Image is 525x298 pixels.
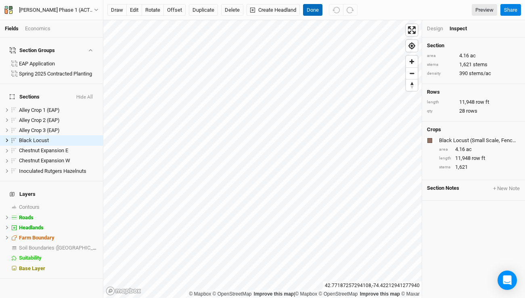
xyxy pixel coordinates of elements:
[19,245,98,251] div: Soil Boundaries (US)
[106,286,141,296] a: Mapbox logo
[406,56,418,67] button: Zoom in
[10,47,55,54] div: Section Groups
[19,117,98,124] div: Alley Crop 2 (EAP)
[493,185,520,192] button: + New Note
[439,147,451,153] div: area
[427,53,455,59] div: area
[439,137,519,144] div: Black Locust (Small Scale, Fenceposts Only)
[427,99,455,105] div: length
[19,107,60,113] span: Alley Crop 1 (EAP)
[5,186,98,202] h4: Layers
[19,147,68,153] span: Chestnut Expansion E
[19,225,98,231] div: Headlands
[247,4,300,16] button: Create Headland
[470,52,476,59] span: ac
[189,290,420,298] div: |
[19,127,60,133] span: Alley Crop 3 (EAP)
[10,94,40,100] span: Sections
[19,245,109,251] span: Soil Boundaries ([GEOGRAPHIC_DATA])
[19,235,54,241] span: Farm Boundary
[439,155,520,162] div: 11,948
[329,4,343,16] button: Undo (^z)
[472,155,485,162] span: row ft
[142,4,164,16] button: rotate
[466,146,472,153] span: ac
[427,62,455,68] div: stems
[427,89,520,95] h4: Rows
[19,137,98,144] div: Black Locust
[450,25,478,32] div: Inspect
[427,185,459,192] span: Section Notes
[476,99,489,106] span: row ft
[19,235,98,241] div: Farm Boundary
[19,214,98,221] div: Roads
[439,164,520,171] div: 1,621
[19,6,94,14] div: Corbin Hill Phase 1 (ACTIVE 2024)
[406,68,418,79] span: Zoom out
[19,107,98,113] div: Alley Crop 1 (EAP)
[427,42,520,49] h4: Section
[19,168,86,174] span: Inoculated Rutgers Hazelnuts
[19,255,42,261] span: Suitability
[406,24,418,36] button: Enter fullscreen
[500,4,521,16] button: Share
[469,70,491,77] span: stems/ac
[401,291,420,297] a: Maxar
[466,107,477,115] span: rows
[221,4,243,16] button: Delete
[427,61,520,68] div: 1,621
[439,146,520,153] div: 4.16
[427,52,520,59] div: 4.16
[295,291,317,297] a: Mapbox
[76,94,93,100] button: Hide All
[107,4,127,16] button: draw
[303,4,322,16] button: Done
[360,291,400,297] a: Improve this map
[19,157,70,164] span: Chestnut Expansion W
[323,281,422,290] div: 42.77187257294108 , -74.42212941277940
[473,61,487,68] span: stems
[19,168,98,174] div: Inoculated Rutgers Hazelnuts
[4,6,99,15] button: [PERSON_NAME] Phase 1 (ACTIVE 2024)
[472,4,497,16] a: Preview
[427,107,520,115] div: 28
[427,25,443,32] div: Design
[87,48,94,53] button: Show section groups
[19,61,98,67] div: EAP Application
[19,137,49,143] span: Black Locust
[19,71,98,77] div: Spring 2025 Contracted Planting
[427,70,520,77] div: 390
[19,6,94,14] div: [PERSON_NAME] Phase 1 (ACTIVE 2024)
[427,126,441,133] h4: Crops
[498,271,517,290] div: Open Intercom Messenger
[163,4,186,16] button: offset
[189,4,218,16] button: Duplicate
[25,25,50,32] div: Economics
[189,291,211,297] a: Mapbox
[406,67,418,79] button: Zoom out
[19,204,40,210] span: Contours
[254,291,294,297] a: Improve this map
[19,255,98,261] div: Suitability
[5,25,19,31] a: Fields
[19,127,98,134] div: Alley Crop 3 (EAP)
[19,265,98,272] div: Base Layer
[19,225,44,231] span: Headlands
[19,117,60,123] span: Alley Crop 2 (EAP)
[19,204,98,210] div: Contours
[406,79,418,91] button: Reset bearing to north
[439,155,451,162] div: length
[19,147,98,154] div: Chestnut Expansion E
[427,108,455,114] div: qty
[319,291,358,297] a: OpenStreetMap
[213,291,252,297] a: OpenStreetMap
[406,40,418,52] button: Find my location
[439,164,451,170] div: stems
[343,4,358,16] button: Redo (^Z)
[19,157,98,164] div: Chestnut Expansion W
[103,20,422,298] canvas: Map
